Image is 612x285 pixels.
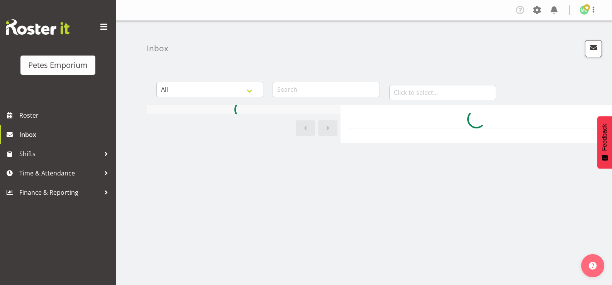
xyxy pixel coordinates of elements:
[296,120,315,136] a: Previous page
[597,116,612,169] button: Feedback - Show survey
[601,124,608,151] span: Feedback
[147,44,168,53] h4: Inbox
[19,148,100,160] span: Shifts
[28,59,88,71] div: Petes Emporium
[19,110,112,121] span: Roster
[589,262,597,270] img: help-xxl-2.png
[273,82,380,97] input: Search
[580,5,589,15] img: melissa-cowen2635.jpg
[19,187,100,198] span: Finance & Reporting
[19,129,112,140] span: Inbox
[318,120,337,136] a: Next page
[6,19,70,35] img: Rosterit website logo
[19,167,100,179] span: Time & Attendance
[389,85,496,100] input: Click to select...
